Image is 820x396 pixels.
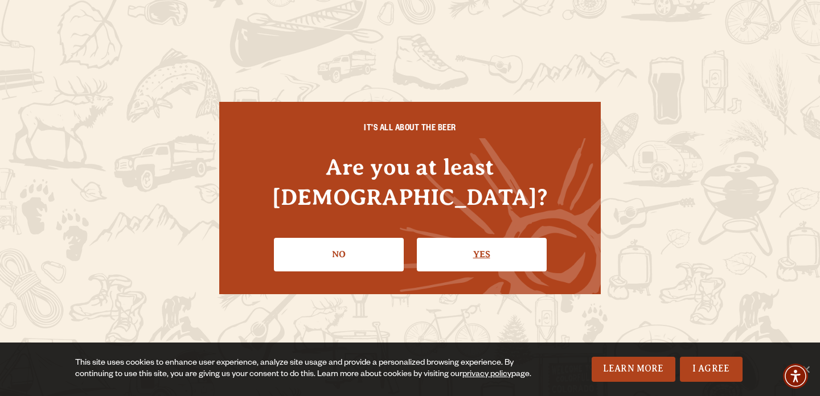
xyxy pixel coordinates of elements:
div: Accessibility Menu [783,364,808,389]
a: Learn More [592,357,675,382]
a: Confirm I'm 21 or older [417,238,547,271]
a: privacy policy [462,370,511,379]
h4: Are you at least [DEMOGRAPHIC_DATA]? [242,152,578,212]
div: This site uses cookies to enhance user experience, analyze site usage and provide a personalized ... [75,358,533,381]
a: I Agree [680,357,743,382]
a: No [274,238,404,271]
h6: IT'S ALL ABOUT THE BEER [242,125,578,135]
